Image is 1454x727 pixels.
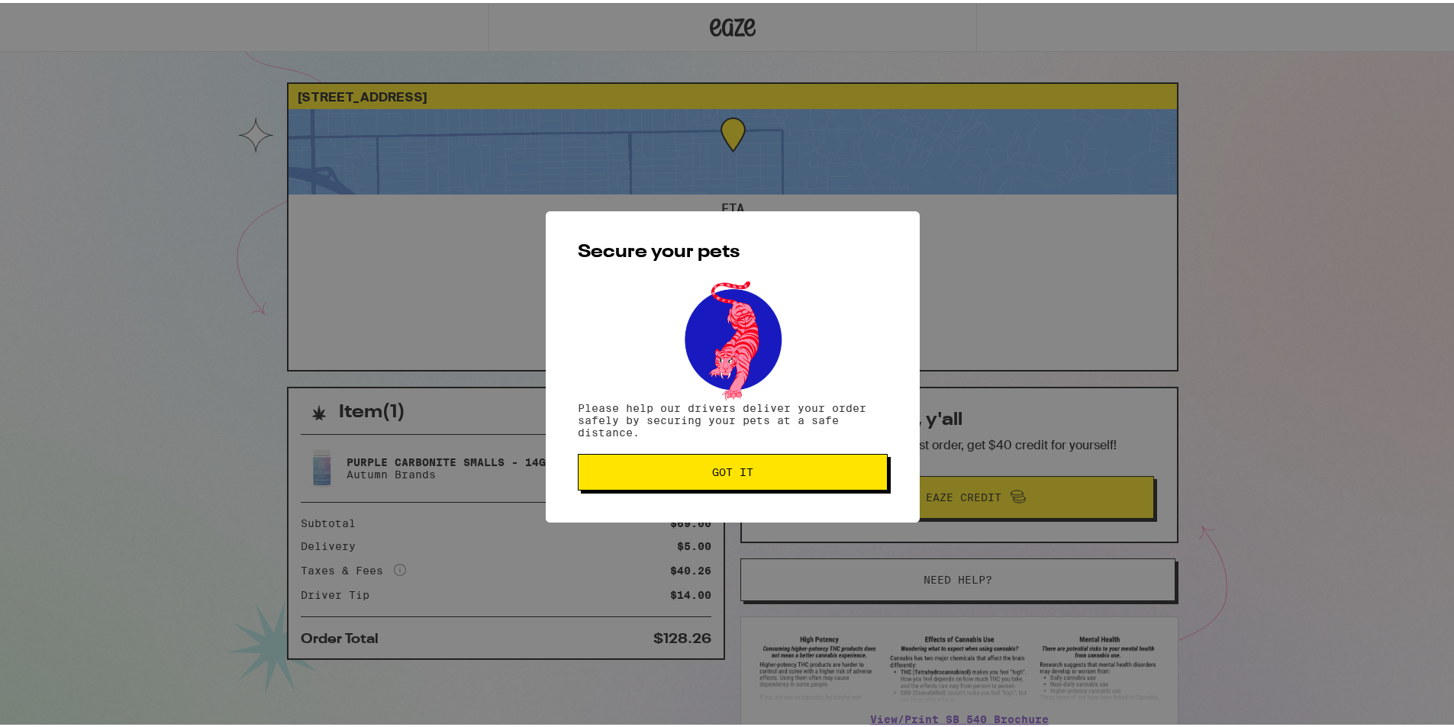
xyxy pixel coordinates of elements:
[578,240,888,259] h2: Secure your pets
[9,11,110,23] span: Hi. Need any help?
[578,451,888,487] button: Got it
[712,464,753,474] span: Got it
[578,399,888,436] p: Please help our drivers deliver your order safely by securing your pets at a safe distance.
[670,274,795,399] img: pets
